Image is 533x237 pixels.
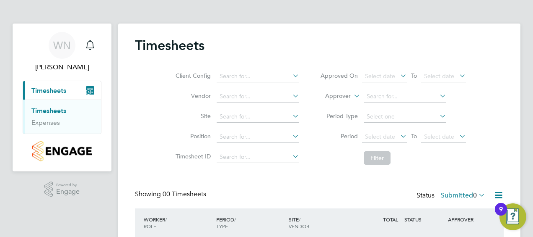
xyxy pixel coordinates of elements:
[23,81,101,100] button: Timesheets
[424,72,454,80] span: Select date
[173,72,211,79] label: Client Config
[409,131,419,142] span: To
[424,133,454,140] span: Select date
[299,216,300,223] span: /
[320,72,358,79] label: Approved On
[173,153,211,160] label: Timesheet ID
[417,190,487,202] div: Status
[144,223,156,229] span: ROLE
[217,111,299,123] input: Search for...
[165,216,167,223] span: /
[365,133,395,140] span: Select date
[31,87,66,95] span: Timesheets
[446,212,489,227] div: APPROVER
[287,212,359,234] div: SITE
[409,70,419,81] span: To
[53,40,71,51] span: WN
[217,91,299,103] input: Search for...
[23,62,101,72] span: William Norris
[365,72,395,80] span: Select date
[234,216,236,223] span: /
[402,212,446,227] div: STATUS
[135,37,204,54] h2: Timesheets
[56,182,80,189] span: Powered by
[163,190,206,198] span: 00 Timesheets
[31,118,60,126] a: Expenses
[364,91,446,103] input: Search for...
[499,203,526,230] button: Open Resource Center, 9 new notifications
[364,111,446,123] input: Select one
[499,209,503,220] div: 9
[473,191,477,200] span: 0
[31,107,66,115] a: Timesheets
[216,223,228,229] span: TYPE
[135,190,208,199] div: Showing
[173,92,211,100] label: Vendor
[214,212,287,234] div: PERIOD
[23,32,101,72] a: WN[PERSON_NAME]
[441,191,485,200] label: Submitted
[383,216,398,223] span: TOTAL
[217,151,299,163] input: Search for...
[313,92,351,100] label: Approver
[44,182,80,197] a: Powered byEngage
[142,212,214,234] div: WORKER
[23,100,101,134] div: Timesheets
[13,24,111,171] nav: Main navigation
[364,151,391,165] button: Filter
[217,71,299,82] input: Search for...
[173,112,211,120] label: Site
[173,132,211,140] label: Position
[32,141,91,161] img: countryside-properties-logo-retina.png
[56,188,80,195] span: Engage
[320,132,358,140] label: Period
[217,131,299,143] input: Search for...
[320,112,358,120] label: Period Type
[23,141,101,161] a: Go to home page
[289,223,309,229] span: VENDOR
